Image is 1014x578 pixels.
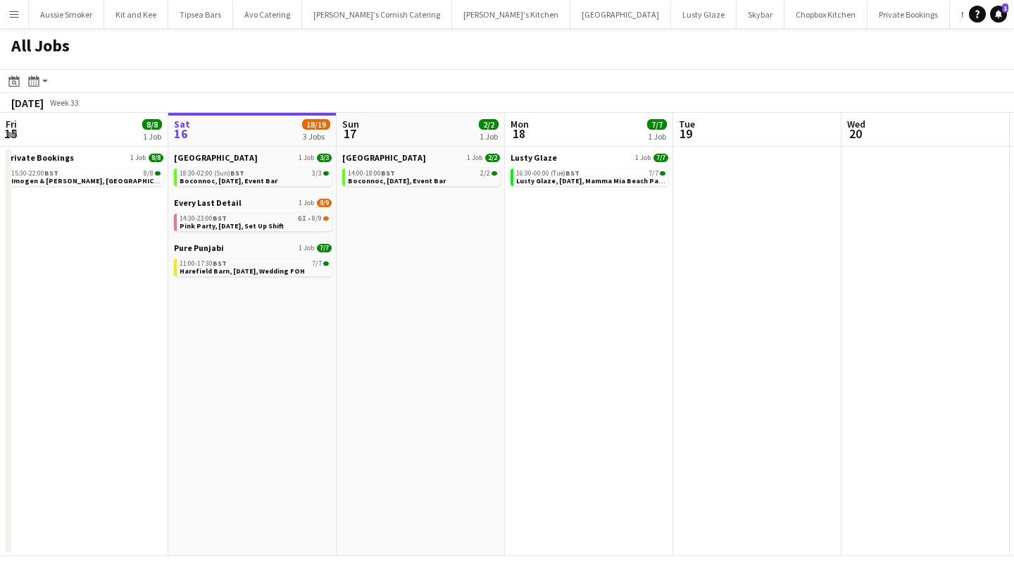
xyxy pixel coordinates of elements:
[671,1,737,28] button: Lusty Glaze
[485,154,500,162] span: 2/2
[155,171,161,176] span: 8/8
[323,216,329,221] span: 8/9
[323,262,329,266] span: 7/7
[302,119,330,130] span: 18/19
[180,214,329,230] a: 14:30-23:00BST6I•8/9Pink Party, [DATE], Set Up Shift
[180,215,227,222] span: 14:30-23:00
[180,176,277,185] span: Boconnoc, 16th August, Event Bar
[149,154,163,162] span: 8/8
[174,242,332,279] div: Pure Punjabi1 Job7/711:00-17:30BST7/7Harefield Barn, [DATE], Wedding FOH
[180,260,227,267] span: 11:00-17:30
[6,152,163,163] a: Private Bookings1 Job8/8
[299,154,314,162] span: 1 Job
[784,1,868,28] button: Chopbox Kitchen
[11,96,44,110] div: [DATE]
[180,215,329,222] div: •
[511,118,529,130] span: Mon
[312,215,322,222] span: 8/9
[452,1,570,28] button: [PERSON_NAME]'s Kitchen
[516,170,580,177] span: 16:30-00:00 (Tue)
[299,244,314,252] span: 1 Job
[180,259,329,275] a: 11:00-17:30BST7/7Harefield Barn, [DATE], Wedding FOH
[479,119,499,130] span: 2/2
[649,170,658,177] span: 7/7
[6,152,74,163] span: Private Bookings
[303,131,330,142] div: 3 Jobs
[11,170,58,177] span: 15:30-22:00
[467,154,482,162] span: 1 Job
[174,242,224,253] span: Pure Punjabi
[516,168,665,185] a: 16:30-00:00 (Tue)BST7/7Lusty Glaze, [DATE], Mamma Mia Beach Party
[6,152,163,189] div: Private Bookings1 Job8/815:30-22:00BST8/8Imogen & [PERSON_NAME], [GEOGRAPHIC_DATA], [DATE]
[990,6,1007,23] a: 1
[480,131,498,142] div: 1 Job
[312,260,322,267] span: 7/7
[342,118,359,130] span: Sun
[647,119,667,130] span: 7/7
[348,176,446,185] span: Boconnoc, 16th August, Event Bar
[299,199,314,207] span: 1 Job
[342,152,426,163] span: Boconnoc House
[635,154,651,162] span: 1 Job
[143,131,161,142] div: 1 Job
[511,152,668,189] div: Lusty Glaze1 Job7/716:30-00:00 (Tue)BST7/7Lusty Glaze, [DATE], Mamma Mia Beach Party
[660,171,665,176] span: 7/7
[174,242,332,253] a: Pure Punjabi1 Job7/7
[317,199,332,207] span: 8/9
[511,152,557,163] span: Lusty Glaze
[570,1,671,28] button: [GEOGRAPHIC_DATA]
[180,266,305,276] span: Harefield Barn, 16th August, Wedding FOH
[213,214,227,223] span: BST
[4,125,17,142] span: 15
[230,168,244,178] span: BST
[565,168,580,178] span: BST
[180,168,329,185] a: 18:30-02:00 (Sun)BST3/3Boconnoc, [DATE], Event Bar
[480,170,490,177] span: 2/2
[180,170,244,177] span: 18:30-02:00 (Sun)
[174,152,258,163] span: Boconnoc House
[302,1,452,28] button: [PERSON_NAME]'s Cornish Catering
[317,154,332,162] span: 3/3
[29,1,104,28] button: Aussie Smoker
[679,118,695,130] span: Tue
[233,1,302,28] button: Avo Catering
[381,168,395,178] span: BST
[342,152,500,189] div: [GEOGRAPHIC_DATA]1 Job2/214:00-18:00BST2/2Boconnoc, [DATE], Event Bar
[511,152,668,163] a: Lusty Glaze1 Job7/7
[11,168,161,185] a: 15:30-22:00BST8/8Imogen & [PERSON_NAME], [GEOGRAPHIC_DATA], [DATE]
[323,171,329,176] span: 3/3
[342,152,500,163] a: [GEOGRAPHIC_DATA]1 Job2/2
[847,118,865,130] span: Wed
[142,119,162,130] span: 8/8
[298,215,306,222] span: 6I
[144,170,154,177] span: 8/8
[492,171,497,176] span: 2/2
[174,152,332,197] div: [GEOGRAPHIC_DATA]1 Job3/318:30-02:00 (Sun)BST3/3Boconnoc, [DATE], Event Bar
[677,125,695,142] span: 19
[168,1,233,28] button: Tipsea Bars
[46,97,82,108] span: Week 33
[317,244,332,252] span: 7/7
[174,152,332,163] a: [GEOGRAPHIC_DATA]1 Job3/3
[508,125,529,142] span: 18
[130,154,146,162] span: 1 Job
[174,197,332,208] a: Every Last Detail1 Job8/9
[648,131,666,142] div: 1 Job
[180,221,284,230] span: Pink Party, 16th August, Set Up Shift
[348,170,395,177] span: 14:00-18:00
[737,1,784,28] button: Skybar
[653,154,668,162] span: 7/7
[11,176,203,185] span: Imogen & Olusegun, Stennack Farm, 15th August
[340,125,359,142] span: 17
[174,197,242,208] span: Every Last Detail
[213,259,227,268] span: BST
[174,197,332,242] div: Every Last Detail1 Job8/914:30-23:00BST6I•8/9Pink Party, [DATE], Set Up Shift
[312,170,322,177] span: 3/3
[174,118,190,130] span: Sat
[104,1,168,28] button: Kit and Kee
[44,168,58,178] span: BST
[348,168,497,185] a: 14:00-18:00BST2/2Boconnoc, [DATE], Event Bar
[845,125,865,142] span: 20
[868,1,950,28] button: Private Bookings
[516,176,668,185] span: Lusty Glaze, 18th August, Mamma Mia Beach Party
